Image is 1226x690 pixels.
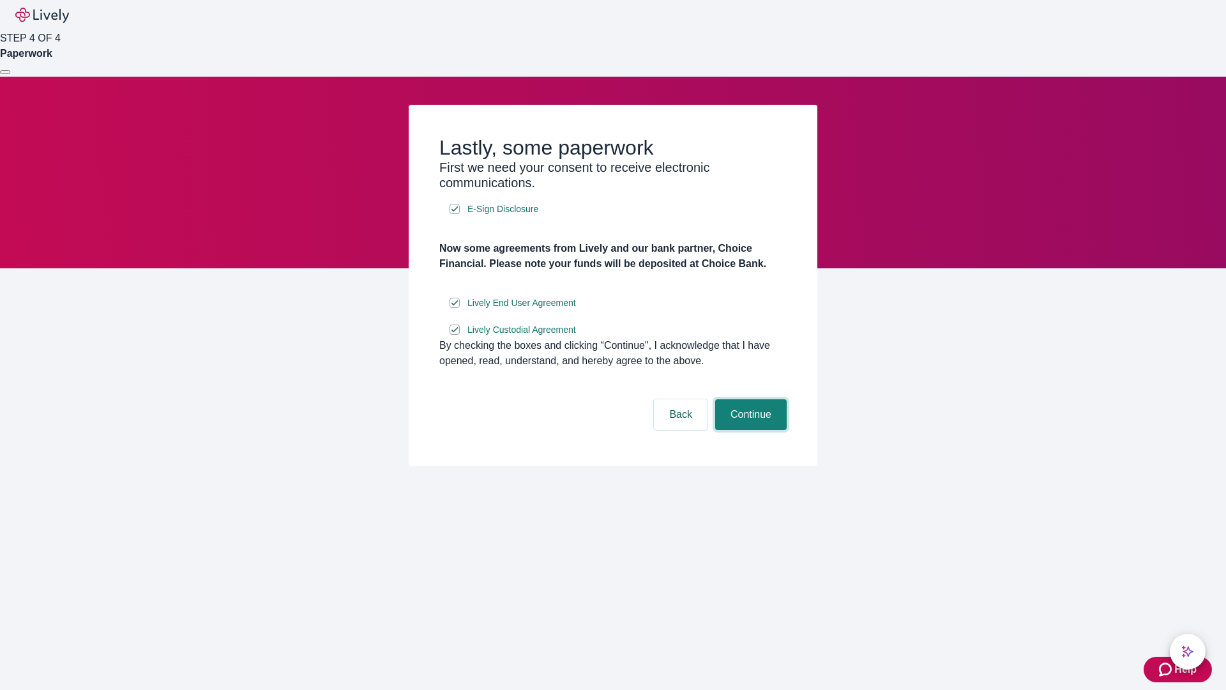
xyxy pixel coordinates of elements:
[1181,645,1194,658] svg: Lively AI Assistant
[465,201,541,217] a: e-sign disclosure document
[439,160,787,190] h3: First we need your consent to receive electronic communications.
[15,8,69,23] img: Lively
[439,241,787,272] h4: Now some agreements from Lively and our bank partner, Choice Financial. Please note your funds wi...
[1174,662,1197,677] span: Help
[439,135,787,160] h2: Lastly, some paperwork
[1170,634,1206,670] button: chat
[467,296,576,310] span: Lively End User Agreement
[465,295,579,311] a: e-sign disclosure document
[1159,662,1174,677] svg: Zendesk support icon
[654,399,708,430] button: Back
[467,323,576,337] span: Lively Custodial Agreement
[715,399,787,430] button: Continue
[465,322,579,338] a: e-sign disclosure document
[1144,657,1212,682] button: Zendesk support iconHelp
[467,203,538,216] span: E-Sign Disclosure
[439,338,787,369] div: By checking the boxes and clicking “Continue", I acknowledge that I have opened, read, understand...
